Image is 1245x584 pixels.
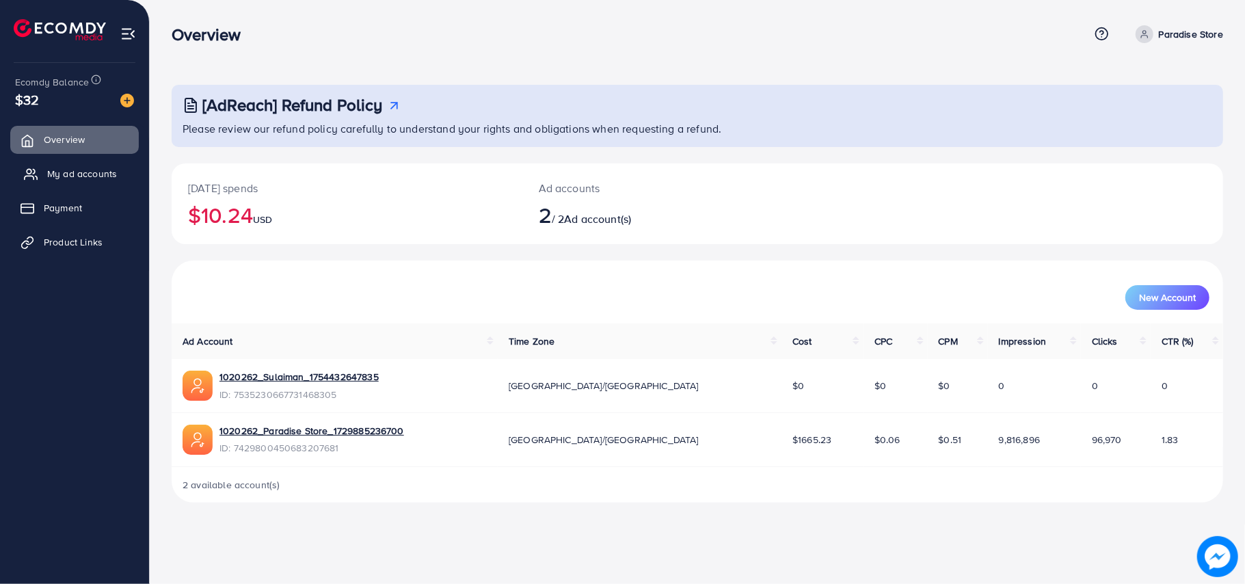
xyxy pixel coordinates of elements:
span: Time Zone [509,334,554,348]
img: ic-ads-acc.e4c84228.svg [183,371,213,401]
img: image [1199,538,1237,576]
p: [DATE] spends [188,180,506,196]
span: 96,970 [1092,433,1122,447]
span: 9,816,896 [999,433,1040,447]
span: Payment [44,201,82,215]
a: Payment [10,194,139,222]
h3: Overview [172,25,252,44]
span: Clicks [1092,334,1118,348]
span: Ecomdy Balance [15,75,89,89]
h2: / 2 [539,202,769,228]
span: $0 [792,379,804,393]
span: $0 [874,379,886,393]
span: $32 [15,90,39,109]
a: 1020262_Sulaiman_1754432647835 [219,370,379,384]
h2: $10.24 [188,202,506,228]
span: [GEOGRAPHIC_DATA]/[GEOGRAPHIC_DATA] [509,379,699,393]
p: Paradise Store [1159,26,1223,42]
span: 2 available account(s) [183,478,280,492]
p: Please review our refund policy carefully to understand your rights and obligations when requesti... [183,120,1215,137]
span: Impression [999,334,1047,348]
span: $0.51 [939,433,962,447]
span: [GEOGRAPHIC_DATA]/[GEOGRAPHIC_DATA] [509,433,699,447]
span: Overview [44,133,85,146]
img: image [120,94,134,107]
span: ID: 7535230667731468305 [219,388,379,401]
span: 0 [1162,379,1168,393]
a: Paradise Store [1130,25,1223,43]
span: $0.06 [874,433,900,447]
span: 2 [539,199,552,230]
span: CTR (%) [1162,334,1194,348]
span: 0 [1092,379,1098,393]
span: Cost [792,334,812,348]
a: 1020262_Paradise Store_1729885236700 [219,424,404,438]
img: ic-ads-acc.e4c84228.svg [183,425,213,455]
img: menu [120,26,136,42]
span: My ad accounts [47,167,117,181]
span: 0 [999,379,1005,393]
a: Overview [10,126,139,153]
a: Product Links [10,228,139,256]
button: New Account [1125,285,1209,310]
a: My ad accounts [10,160,139,187]
span: New Account [1139,293,1196,302]
span: USD [253,213,272,226]
span: Ad Account [183,334,233,348]
span: $1665.23 [792,433,831,447]
span: CPC [874,334,892,348]
span: 1.83 [1162,433,1179,447]
img: logo [14,19,106,40]
span: Ad account(s) [564,211,631,226]
span: $0 [939,379,950,393]
span: CPM [939,334,958,348]
span: ID: 7429800450683207681 [219,441,404,455]
h3: [AdReach] Refund Policy [202,95,383,115]
span: Product Links [44,235,103,249]
p: Ad accounts [539,180,769,196]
